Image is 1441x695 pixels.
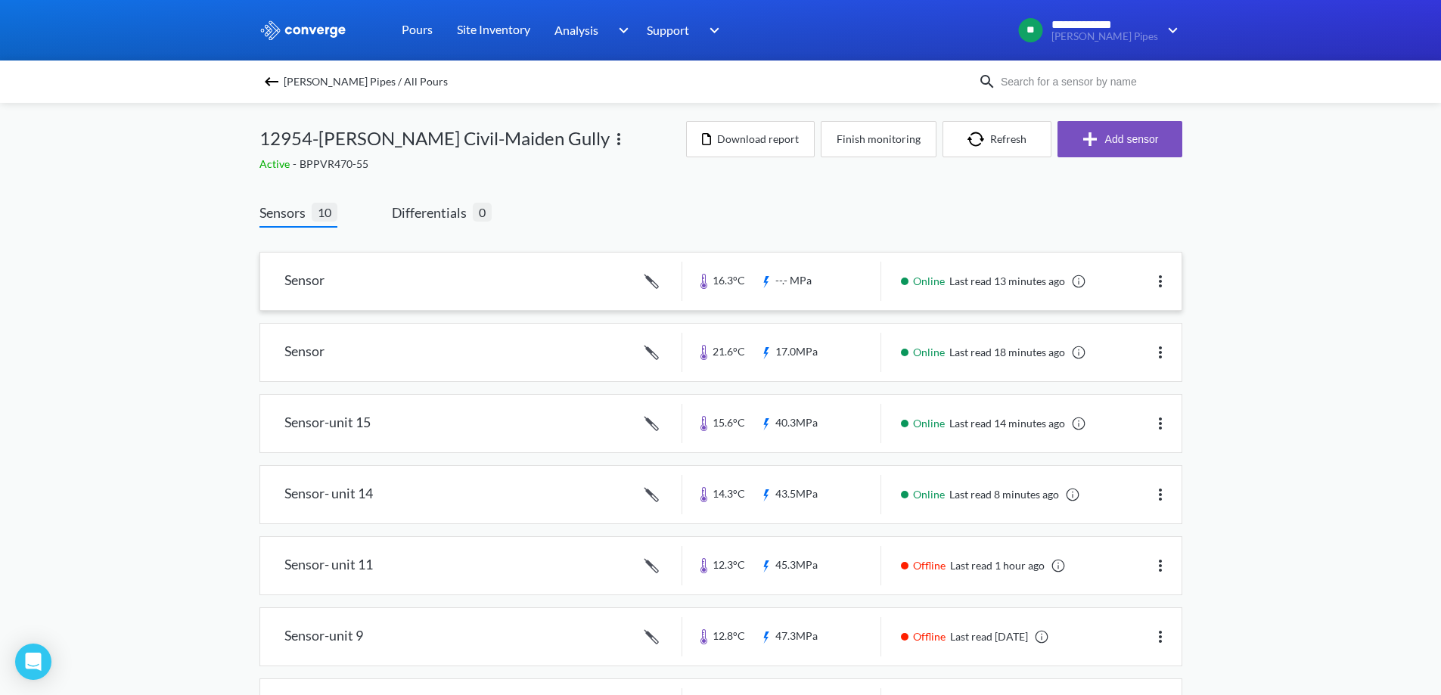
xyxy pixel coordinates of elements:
[293,157,300,170] span: -
[554,20,598,39] span: Analysis
[647,20,689,39] span: Support
[608,21,632,39] img: downArrow.svg
[259,202,312,223] span: Sensors
[1158,21,1182,39] img: downArrow.svg
[1051,31,1158,42] span: [PERSON_NAME] Pipes
[473,203,492,222] span: 0
[1151,414,1169,433] img: more.svg
[1057,121,1182,157] button: Add sensor
[702,133,711,145] img: icon-file.svg
[312,203,337,222] span: 10
[284,71,448,92] span: [PERSON_NAME] Pipes / All Pours
[996,73,1179,90] input: Search for a sensor by name
[610,130,628,148] img: more.svg
[967,132,990,147] img: icon-refresh.svg
[259,124,610,153] span: 12954-[PERSON_NAME] Civil-Maiden Gully
[259,156,686,172] div: BPPVR470-55
[259,157,293,170] span: Active
[259,20,347,40] img: logo_ewhite.svg
[1151,343,1169,361] img: more.svg
[1151,272,1169,290] img: more.svg
[686,121,815,157] button: Download report
[821,121,936,157] button: Finish monitoring
[978,73,996,91] img: icon-search.svg
[1151,486,1169,504] img: more.svg
[392,202,473,223] span: Differentials
[1081,130,1105,148] img: icon-plus.svg
[1151,628,1169,646] img: more.svg
[1151,557,1169,575] img: more.svg
[943,121,1051,157] button: Refresh
[15,644,51,680] div: Open Intercom Messenger
[262,73,281,91] img: backspace.svg
[700,21,724,39] img: downArrow.svg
